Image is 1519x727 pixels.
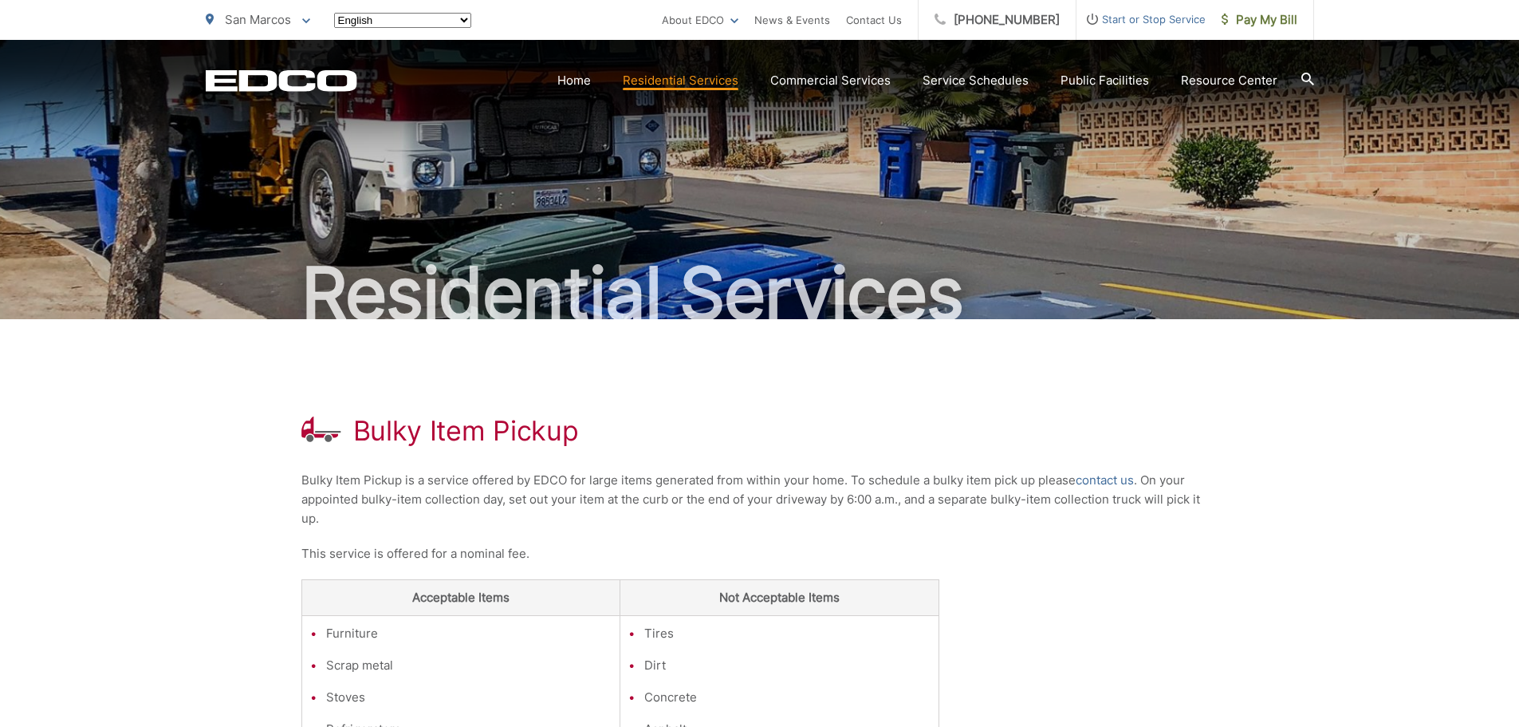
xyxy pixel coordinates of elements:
a: About EDCO [662,10,738,30]
span: San Marcos [225,12,291,27]
h2: Residential Services [206,254,1314,334]
a: Residential Services [623,71,738,90]
span: Pay My Bill [1222,10,1297,30]
li: Scrap metal [326,656,612,675]
a: contact us [1076,471,1134,490]
li: Furniture [326,624,612,643]
p: This service is offered for a nominal fee. [301,544,1218,563]
h1: Bulky Item Pickup [353,415,579,447]
strong: Not Acceptable Items [719,590,840,605]
a: Commercial Services [770,71,891,90]
a: Resource Center [1181,71,1277,90]
li: Stoves [326,688,612,707]
a: News & Events [754,10,830,30]
a: Contact Us [846,10,902,30]
a: Service Schedules [923,71,1029,90]
li: Tires [644,624,931,643]
a: Public Facilities [1061,71,1149,90]
a: Home [557,71,591,90]
li: Concrete [644,688,931,707]
p: Bulky Item Pickup is a service offered by EDCO for large items generated from within your home. T... [301,471,1218,528]
a: EDCD logo. Return to the homepage. [206,69,357,92]
select: Select a language [334,13,471,28]
strong: Acceptable Items [412,590,510,605]
li: Dirt [644,656,931,675]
